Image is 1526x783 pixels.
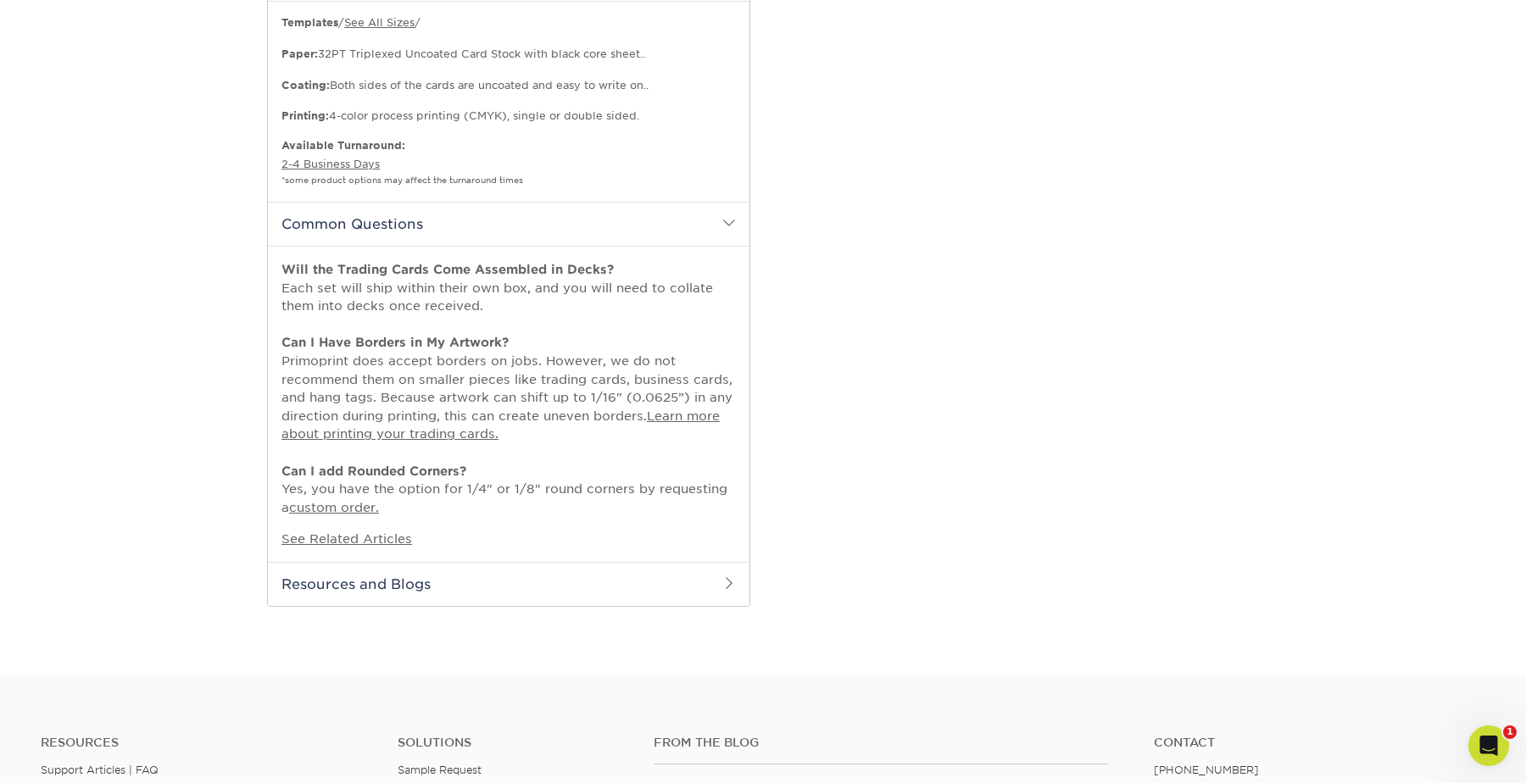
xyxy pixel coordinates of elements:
[1468,725,1509,766] iframe: Intercom live chat
[1154,736,1485,750] a: Contact
[344,16,415,29] a: See All Sizes
[281,464,466,478] strong: Can I add Rounded Corners?
[281,47,318,60] strong: Paper:
[281,262,614,276] strong: Will the Trading Cards Come Assembled in Decks?
[281,139,405,152] b: Available Turnaround:
[654,736,1108,750] h4: From the Blog
[281,79,330,92] strong: Coating:
[1154,764,1259,776] a: [PHONE_NUMBER]
[281,260,736,517] p: Each set will ship within their own box, and you will need to collate them into decks once receiv...
[41,736,372,750] h4: Resources
[281,15,736,124] p: / / 32PT Triplexed Uncoated Card Stock with black core sheet.. Both sides of the cards are uncoat...
[268,202,749,246] h2: Common Questions
[268,562,749,606] h2: Resources and Blogs
[281,531,412,546] a: See Related Articles
[281,158,380,170] a: 2-4 Business Days
[1503,725,1517,739] span: 1
[398,764,482,776] a: Sample Request
[281,109,329,122] strong: Printing:
[281,16,338,29] b: Templates
[281,175,523,185] small: *some product options may affect the turnaround times
[398,736,627,750] h4: Solutions
[289,500,379,514] a: custom order.
[281,335,509,349] strong: Can I Have Borders in My Artwork?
